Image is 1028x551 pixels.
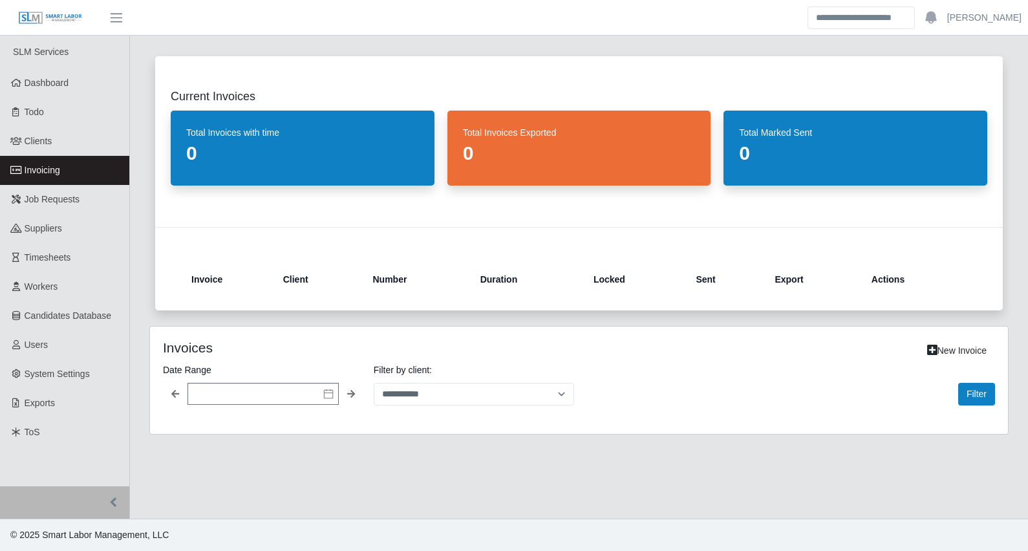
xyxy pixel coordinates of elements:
[18,11,83,25] img: SLM Logo
[958,383,995,405] button: Filter
[374,362,574,378] label: Filter by client:
[25,107,44,117] span: Todo
[25,252,71,263] span: Timesheets
[25,340,48,350] span: Users
[191,264,273,295] th: Invoice
[25,369,90,379] span: System Settings
[739,142,972,165] dd: 0
[25,310,112,321] span: Candidates Database
[186,142,419,165] dd: 0
[10,530,169,540] span: © 2025 Smart Labor Management, LLC
[25,165,60,175] span: Invoicing
[25,136,52,146] span: Clients
[273,264,363,295] th: Client
[470,264,583,295] th: Duration
[463,142,696,165] dd: 0
[163,362,363,378] label: Date Range
[163,340,498,356] h4: Invoices
[764,264,861,295] th: Export
[25,281,58,292] span: Workers
[861,264,967,295] th: Actions
[171,87,987,105] h2: Current Invoices
[583,264,686,295] th: Locked
[685,264,764,295] th: Sent
[25,223,62,233] span: Suppliers
[25,78,69,88] span: Dashboard
[25,194,80,204] span: Job Requests
[25,398,55,408] span: Exports
[13,47,69,57] span: SLM Services
[362,264,469,295] th: Number
[947,11,1022,25] a: [PERSON_NAME]
[739,126,972,139] dt: Total Marked Sent
[808,6,915,29] input: Search
[919,340,995,362] a: New Invoice
[463,126,696,139] dt: Total Invoices Exported
[25,427,40,437] span: ToS
[186,126,419,139] dt: Total Invoices with time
